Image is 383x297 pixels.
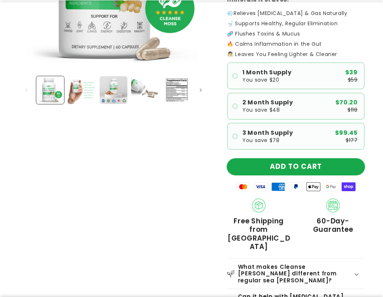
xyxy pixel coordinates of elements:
[326,198,340,212] img: 60_day_Guarantee.png
[347,107,357,112] span: $118
[242,138,279,143] span: You save $78
[36,76,64,104] button: Load image 1 in gallery view
[193,82,209,98] button: Slide right
[301,217,365,234] span: 60-Day-Guarantee
[242,77,279,82] span: You save $20
[68,76,96,104] button: Load image 2 in gallery view
[242,130,293,136] span: 3 Month Supply
[252,198,266,212] img: Shipping.png
[345,70,358,75] span: $39
[163,76,191,104] button: Load image 5 in gallery view
[242,70,291,75] span: 1 Month Supply
[227,217,290,251] span: Free Shipping from [GEOGRAPHIC_DATA]
[227,259,365,289] summary: What makes Cleanse [PERSON_NAME] different from regular sea [PERSON_NAME]?
[227,159,365,175] button: ADD TO CART
[242,100,293,105] span: 2 Month Supply
[348,77,358,82] span: $59
[18,82,34,98] button: Slide left
[335,130,358,136] span: $99.45
[131,76,159,104] button: Load image 4 in gallery view
[238,264,354,284] h2: What makes Cleanse [PERSON_NAME] different from regular sea [PERSON_NAME]?
[227,11,365,47] p: Relieves [MEDICAL_DATA] & Gas Naturally 🚽 Supports Healthy, Regular Elimination 🧬 Flushes Toxins ...
[227,52,365,57] p: 🧖‍♀️ Leaves You Feeling Lighter & Cleaner
[227,10,234,17] strong: 💨
[335,100,358,105] span: $70.20
[346,138,357,143] span: $177
[242,107,280,112] span: You save $48
[100,76,127,104] button: Load image 3 in gallery view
